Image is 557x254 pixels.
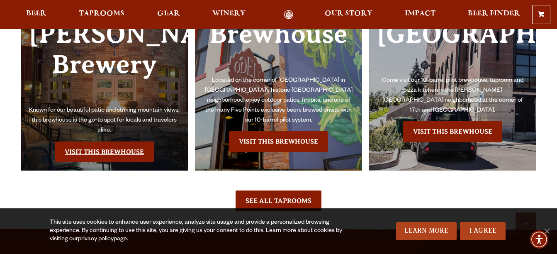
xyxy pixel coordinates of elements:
a: Beer [21,10,52,20]
span: Winery [212,10,246,17]
a: See All Taprooms [236,190,321,211]
p: Known for our beautiful patio and striking mountain views, this brewhouse is the go-to spot for l... [29,106,180,136]
a: Odell Home [273,10,304,20]
a: Beer Finder [462,10,525,20]
p: Located on the corner of [GEOGRAPHIC_DATA] in [GEOGRAPHIC_DATA]’s historic [GEOGRAPHIC_DATA] neig... [203,76,354,126]
a: Visit the Five Points Brewhouse [229,131,328,152]
a: Impact [399,10,441,20]
a: Visit the Fort Collin's Brewery & Taproom [55,142,154,162]
span: Taprooms [79,10,124,17]
span: Impact [405,10,435,17]
span: Beer [26,10,46,17]
div: Accessibility Menu [530,230,548,249]
span: Our Story [325,10,372,17]
a: Our Story [319,10,378,20]
span: Gear [157,10,180,17]
div: This site uses cookies to enhance user experience, analyze site usage and provide a personalized ... [50,219,359,244]
a: Visit the Sloan’s Lake Brewhouse [403,121,502,142]
a: I Agree [460,222,506,240]
span: Beer Finder [468,10,520,17]
a: Taprooms [73,10,130,20]
a: Learn More [396,222,457,240]
a: Winery [207,10,251,20]
p: Come visit our 10-barrel pilot brewhouse, taproom and pizza kitchen in the [PERSON_NAME][GEOGRAPH... [377,76,528,116]
a: privacy policy [78,236,114,243]
a: Gear [152,10,185,20]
